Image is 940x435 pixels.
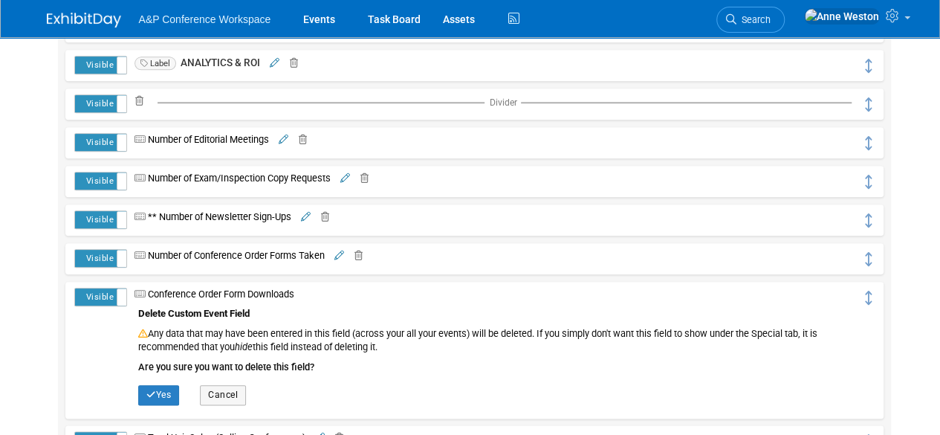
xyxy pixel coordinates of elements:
label: Visible [75,173,126,190]
a: Delete field [291,134,307,145]
label: Visible [75,211,126,228]
i: Custom Text Field [134,251,148,261]
i: Click and drag to move field [863,213,875,228]
label: Visible [75,134,126,151]
a: Edit field [299,211,311,222]
i: Custom Text Field [134,290,148,300]
span: Number of Conference Order Forms Taken [127,250,325,261]
div: Any data that may have been entered in this field (across your all your events) will be deleted. ... [127,321,862,355]
i: Custom Text Field [134,213,148,222]
i: Click and drag to move field [863,97,875,112]
a: Delete field [346,250,363,261]
label: Visible [75,95,126,112]
i: Click and drag to move field [863,59,875,73]
span: Delete Custom Event Field [138,308,250,319]
span: Conference Order Form Downloads [127,289,294,300]
i: hide [235,341,253,352]
span: Number of Exam/Inspection Copy Requests [127,173,331,184]
span: A&P Conference Workspace [139,13,271,25]
span: Search [736,14,771,25]
img: ExhibitDay [47,13,121,28]
a: Edit field [268,57,279,68]
span: ANALYTICS & ROI [181,57,260,68]
i: Custom Text Field [134,174,148,184]
label: Visible [75,250,126,267]
button: Yes [138,385,179,405]
i: Click and drag to move field [863,291,875,305]
span: Number of Editorial Meetings [127,134,269,145]
a: Search [716,7,785,33]
td: Divider [484,94,521,107]
button: Cancel [200,385,246,405]
img: Anne Weston [804,8,880,25]
a: Delete field [313,211,329,222]
span: Label [134,57,176,70]
i: Click and drag to move field [863,175,875,189]
label: Visible [75,57,126,74]
i: Click and drag to move field [863,136,875,150]
a: Edit field [338,173,350,184]
i: Click and drag to move field [863,252,875,266]
div: Are you sure you want to delete this field? [127,355,862,378]
a: Delete field [282,57,298,68]
i: Custom Text Field [134,135,148,145]
a: Edit field [332,250,344,261]
label: Visible [75,289,126,306]
a: Edit field [276,134,288,145]
a: Delete field [127,95,143,106]
a: Delete field [352,173,369,184]
span: ** Number of Newsletter Sign-Ups [127,211,291,222]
